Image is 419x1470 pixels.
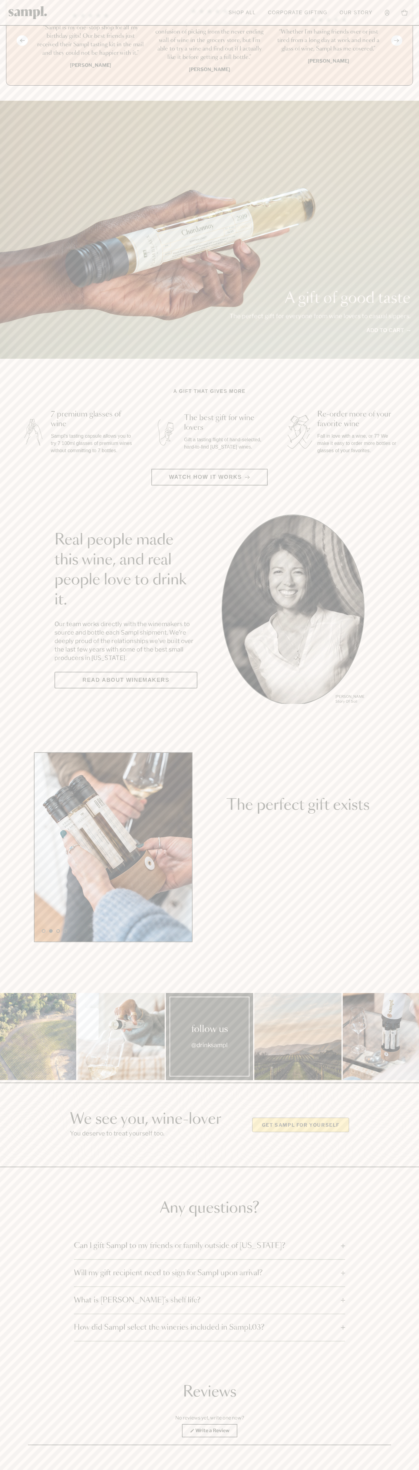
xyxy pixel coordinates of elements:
[70,1129,221,1138] p: You deserve to treat yourself too.
[229,312,411,320] p: The perfect gift for everyone from wine lovers to casual sippers.
[173,388,246,395] h2: A gift that gives more
[191,1024,228,1035] span: follow us
[317,433,400,454] p: Fall in love with a wine, or 7? We make it easy to order more bottles or glasses of your favorites.
[308,58,349,64] b: [PERSON_NAME]
[36,8,145,73] li: 1 / 4
[36,24,145,57] h3: “Sampl is my one-stop shop for all my birthday gifts! Our best friends just received their Sampl ...
[226,796,385,815] h2: The perfect gift exists
[19,1385,400,1400] h2: Reviews
[17,35,28,46] button: Previous slide
[226,824,385,879] : carousel
[226,6,259,19] a: Shop All
[337,6,376,19] a: Our Story
[28,1414,391,1422] div: No reviews yet, write one now?
[155,8,264,73] li: 2 / 4
[74,1201,345,1216] h2: Any questions?
[226,846,388,857] div: slide 3
[151,469,268,485] button: Watch how it works
[74,1295,337,1305] span: What is [PERSON_NAME]’s shelf life?
[317,410,400,429] h3: Re-order more of your favorite wine
[8,6,47,19] img: Sampl logo
[366,326,411,335] a: Add to cart
[184,413,266,433] h3: The best gift for wine lovers
[184,436,266,451] p: Gift a tasting flight of hand-selected, hard-to-find [US_STATE] wines.
[78,993,165,1080] li: 2 / 5
[74,1268,337,1278] span: Will my gift recipient need to sign for Sampl upon arrival?
[155,19,264,62] h3: “Not only does this eliminate all the confusion of picking from the never ending wall of wine in ...
[54,620,197,662] p: Our team works directly with the winemakers to source and bottle each Sampl shipment. We’re deepl...
[34,752,193,942] : carousel
[252,1118,349,1132] a: Get Sampl for yourself
[54,672,197,688] a: Read about Winemakers
[70,1112,221,1127] h2: We see you, wine-lover
[54,530,197,610] h2: Real people made this wine, and real people love to drink it.
[74,1233,345,1259] button: Can I gift Sampl to my friends or family outside of [US_STATE]?
[74,1323,337,1332] span: How did Sampl select the wineries included in Sampl.03?
[74,1260,345,1286] button: Will my gift recipient need to sign for Sampl upon arrival?
[335,694,365,704] p: [PERSON_NAME], Story Of Soil
[166,993,253,1080] a: 3 / 5
[191,1041,228,1049] span: @drinksampl
[70,62,111,68] b: [PERSON_NAME]
[391,35,402,46] button: Next slide
[226,835,388,846] div: slide 2
[182,1424,237,1437] a: Write a Review
[35,753,192,942] div: slide 2
[226,857,388,868] div: slide 4
[226,824,388,835] div: slide 1
[74,1314,345,1341] button: How did Sampl select the wineries included in Sampl.03?
[28,1412,391,1445] div: Reviews
[51,410,133,429] h3: 7 premium glasses of wine
[254,993,341,1080] li: 4 / 5
[274,28,383,53] h3: “Whether I'm having friends over or just tired from a long day at work and need a glass of wine, ...
[51,433,133,454] p: Sampl's tasting capsule allows you to try 7 100ml glasses of premium wines without committing to ...
[74,1287,345,1314] button: What is [PERSON_NAME]’s shelf life?
[265,6,331,19] a: Corporate Gifting
[274,8,383,73] li: 3 / 4
[229,291,411,306] p: A gift of good taste
[189,67,230,72] b: [PERSON_NAME]
[74,1241,337,1251] span: Can I gift Sampl to my friends or family outside of [US_STATE]?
